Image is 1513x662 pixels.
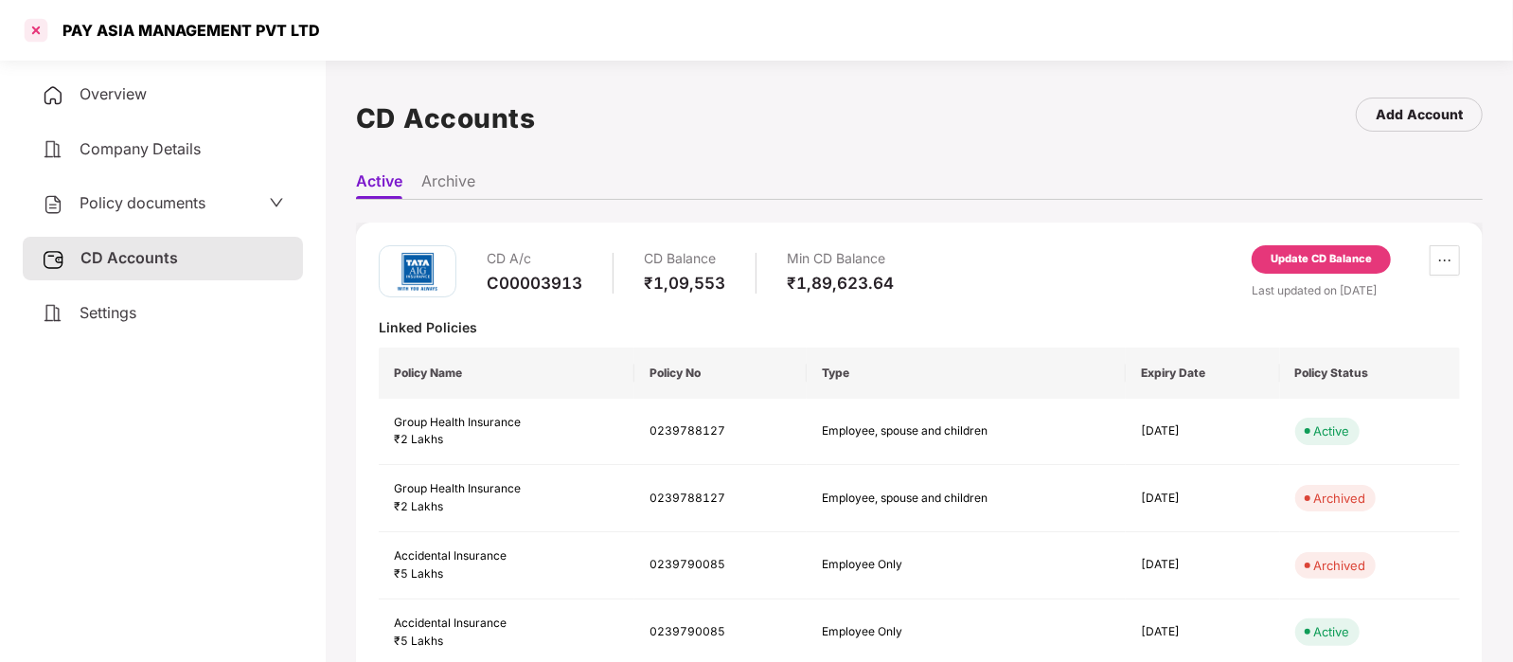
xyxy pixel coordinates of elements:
[421,171,475,199] li: Archive
[389,243,446,300] img: tatag.png
[42,138,64,161] img: svg+xml;base64,PHN2ZyB4bWxucz0iaHR0cDovL3d3dy53My5vcmcvMjAwMC9zdmciIHdpZHRoPSIyNCIgaGVpZ2h0PSIyNC...
[42,302,64,325] img: svg+xml;base64,PHN2ZyB4bWxucz0iaHR0cDovL3d3dy53My5vcmcvMjAwMC9zdmciIHdpZHRoPSIyNCIgaGVpZ2h0PSIyNC...
[394,499,443,513] span: ₹2 Lakhs
[487,273,582,294] div: C00003913
[80,84,147,103] span: Overview
[356,171,402,199] li: Active
[634,348,807,399] th: Policy No
[394,566,443,581] span: ₹5 Lakhs
[80,248,178,267] span: CD Accounts
[42,248,65,271] img: svg+xml;base64,PHN2ZyB3aWR0aD0iMjUiIGhlaWdodD0iMjQiIHZpZXdCb3g9IjAgMCAyNSAyNCIgZmlsbD0ibm9uZSIgeG...
[634,532,807,599] td: 0239790085
[80,193,205,212] span: Policy documents
[42,84,64,107] img: svg+xml;base64,PHN2ZyB4bWxucz0iaHR0cDovL3d3dy53My5vcmcvMjAwMC9zdmciIHdpZHRoPSIyNCIgaGVpZ2h0PSIyNC...
[1280,348,1460,399] th: Policy Status
[42,193,64,216] img: svg+xml;base64,PHN2ZyB4bWxucz0iaHR0cDovL3d3dy53My5vcmcvMjAwMC9zdmciIHdpZHRoPSIyNCIgaGVpZ2h0PSIyNC...
[1126,348,1280,399] th: Expiry Date
[1252,281,1460,299] div: Last updated on [DATE]
[394,615,619,633] div: Accidental Insurance
[644,245,725,273] div: CD Balance
[1126,465,1280,532] td: [DATE]
[1126,532,1280,599] td: [DATE]
[1431,253,1459,268] span: ellipsis
[379,318,1460,336] div: Linked Policies
[822,556,1030,574] div: Employee Only
[787,273,894,294] div: ₹1,89,623.64
[807,348,1126,399] th: Type
[1430,245,1460,276] button: ellipsis
[787,245,894,273] div: Min CD Balance
[1314,421,1350,440] div: Active
[80,303,136,322] span: Settings
[1271,251,1372,268] div: Update CD Balance
[634,399,807,466] td: 0239788127
[394,547,619,565] div: Accidental Insurance
[394,480,619,498] div: Group Health Insurance
[822,490,1030,508] div: Employee, spouse and children
[394,414,619,432] div: Group Health Insurance
[1314,622,1350,641] div: Active
[80,139,201,158] span: Company Details
[1314,556,1366,575] div: Archived
[634,465,807,532] td: 0239788127
[379,348,634,399] th: Policy Name
[269,195,284,210] span: down
[644,273,725,294] div: ₹1,09,553
[822,623,1030,641] div: Employee Only
[822,422,1030,440] div: Employee, spouse and children
[394,432,443,446] span: ₹2 Lakhs
[394,634,443,648] span: ₹5 Lakhs
[1376,104,1463,125] div: Add Account
[487,245,582,273] div: CD A/c
[51,21,320,40] div: PAY ASIA MANAGEMENT PVT LTD
[1126,399,1280,466] td: [DATE]
[356,98,536,139] h1: CD Accounts
[1314,489,1366,508] div: Archived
